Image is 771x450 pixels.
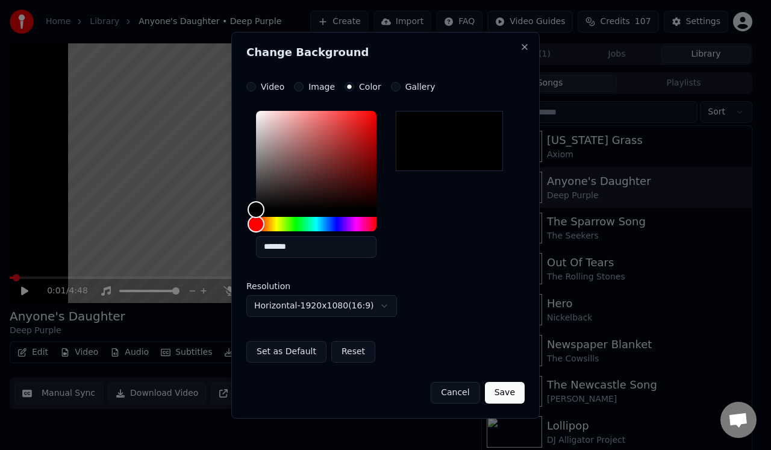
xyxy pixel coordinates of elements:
button: Reset [331,341,375,363]
label: Color [359,83,381,91]
label: Resolution [246,282,367,290]
label: Video [261,83,284,91]
button: Cancel [431,382,479,404]
button: Save [485,382,525,404]
div: Color [256,111,376,210]
h2: Change Background [246,47,525,58]
div: Hue [256,217,376,231]
label: Image [308,83,335,91]
label: Gallery [405,83,435,91]
button: Set as Default [246,341,326,363]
